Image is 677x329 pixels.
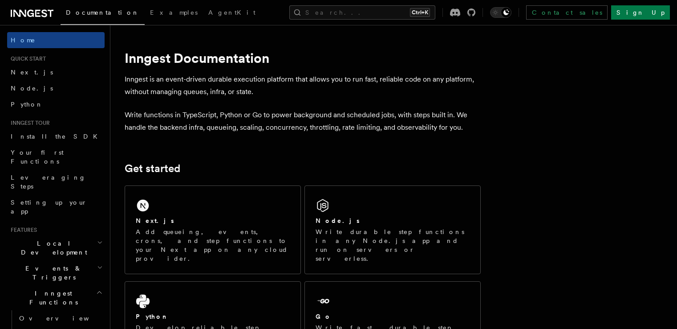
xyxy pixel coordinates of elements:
[7,128,105,144] a: Install the SDK
[7,235,105,260] button: Local Development
[11,85,53,92] span: Node.js
[7,32,105,48] a: Home
[11,199,87,215] span: Setting up your app
[136,227,290,263] p: Add queueing, events, crons, and step functions to your Next app on any cloud provider.
[208,9,255,16] span: AgentKit
[145,3,203,24] a: Examples
[304,185,481,274] a: Node.jsWrite durable step functions in any Node.js app and run on servers or serverless.
[11,69,53,76] span: Next.js
[11,149,64,165] span: Your first Functions
[125,73,481,98] p: Inngest is an event-driven durable execution platform that allows you to run fast, reliable code ...
[289,5,435,20] button: Search...Ctrl+K
[7,119,50,127] span: Inngest tour
[66,9,139,16] span: Documentation
[19,315,111,322] span: Overview
[150,9,198,16] span: Examples
[316,227,470,263] p: Write durable step functions in any Node.js app and run on servers or serverless.
[7,289,96,307] span: Inngest Functions
[611,5,670,20] a: Sign Up
[7,96,105,112] a: Python
[125,109,481,134] p: Write functions in TypeScript, Python or Go to power background and scheduled jobs, with steps bu...
[316,312,332,321] h2: Go
[203,3,261,24] a: AgentKit
[7,264,97,282] span: Events & Triggers
[11,133,103,140] span: Install the SDK
[11,101,43,108] span: Python
[526,5,608,20] a: Contact sales
[7,239,97,257] span: Local Development
[125,162,180,175] a: Get started
[316,216,360,225] h2: Node.js
[11,36,36,45] span: Home
[410,8,430,17] kbd: Ctrl+K
[16,310,105,326] a: Overview
[136,216,174,225] h2: Next.js
[125,185,301,274] a: Next.jsAdd queueing, events, crons, and step functions to your Next app on any cloud provider.
[7,194,105,219] a: Setting up your app
[136,312,169,321] h2: Python
[7,80,105,96] a: Node.js
[11,174,86,190] span: Leveraging Steps
[7,226,37,234] span: Features
[125,50,481,66] h1: Inngest Documentation
[7,64,105,80] a: Next.js
[7,144,105,169] a: Your first Functions
[7,169,105,194] a: Leveraging Steps
[7,260,105,285] button: Events & Triggers
[7,285,105,310] button: Inngest Functions
[490,7,511,18] button: Toggle dark mode
[7,55,46,62] span: Quick start
[61,3,145,25] a: Documentation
